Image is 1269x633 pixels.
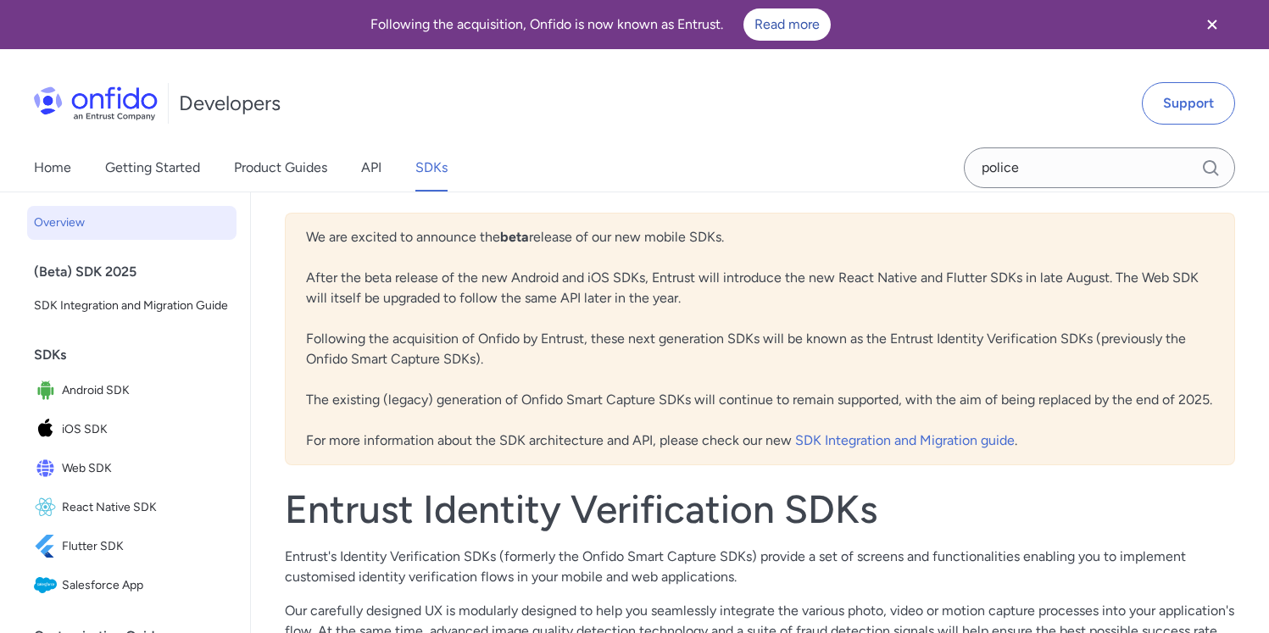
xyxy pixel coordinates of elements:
img: Onfido Logo [34,86,158,120]
span: iOS SDK [62,418,230,441]
h1: Developers [179,90,281,117]
span: Web SDK [62,457,230,480]
span: Flutter SDK [62,535,230,558]
input: Onfido search input field [964,147,1235,188]
a: API [361,144,381,192]
a: Support [1142,82,1235,125]
span: Overview [34,213,230,233]
a: SDKs [415,144,448,192]
span: Salesforce App [62,574,230,597]
a: IconiOS SDKiOS SDK [27,411,237,448]
span: Android SDK [62,379,230,403]
img: IconReact Native SDK [34,496,62,519]
div: We are excited to announce the release of our new mobile SDKs. After the beta release of the new ... [285,213,1235,465]
a: IconWeb SDKWeb SDK [27,450,237,487]
a: Overview [27,206,237,240]
div: (Beta) SDK 2025 [34,255,243,289]
p: Entrust's Identity Verification SDKs (formerly the Onfido Smart Capture SDKs) provide a set of sc... [285,547,1235,587]
a: SDK Integration and Migration Guide [27,289,237,323]
div: Following the acquisition, Onfido is now known as Entrust. [20,8,1181,41]
button: Close banner [1181,3,1244,46]
img: IconWeb SDK [34,457,62,480]
img: IconFlutter SDK [34,535,62,558]
a: IconAndroid SDKAndroid SDK [27,372,237,409]
b: beta [500,229,529,245]
img: IconAndroid SDK [34,379,62,403]
h1: Entrust Identity Verification SDKs [285,486,1235,533]
span: React Native SDK [62,496,230,519]
a: Read more [743,8,831,41]
svg: Close banner [1202,14,1222,35]
a: Home [34,144,71,192]
img: IconSalesforce App [34,574,62,597]
img: IconiOS SDK [34,418,62,441]
span: SDK Integration and Migration Guide [34,296,230,316]
a: SDK Integration and Migration guide [795,432,1015,448]
div: SDKs [34,338,243,372]
a: IconSalesforce AppSalesforce App [27,567,237,604]
a: IconReact Native SDKReact Native SDK [27,489,237,526]
a: IconFlutter SDKFlutter SDK [27,528,237,565]
a: Getting Started [105,144,200,192]
a: Product Guides [234,144,327,192]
